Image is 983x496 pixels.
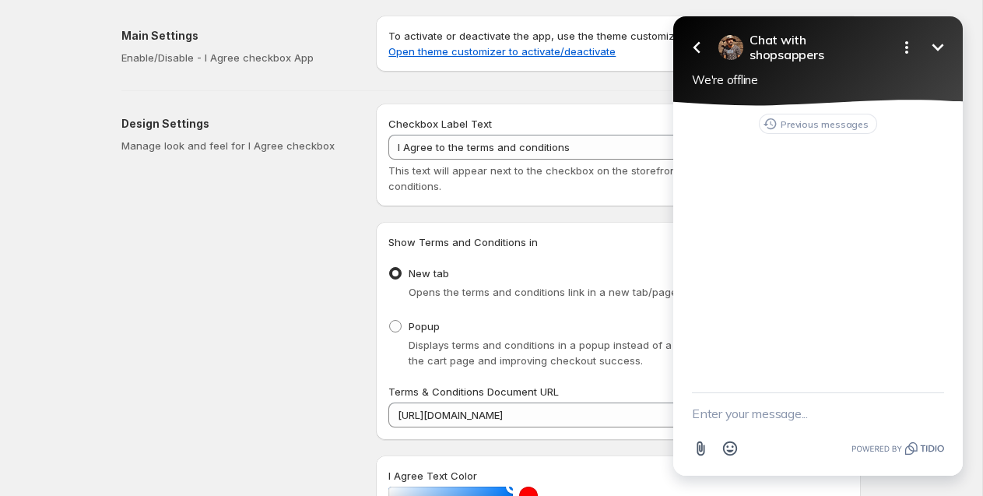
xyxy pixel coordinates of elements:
p: Manage look and feel for I Agree checkbox [121,138,351,153]
input: https://yourstoredomain.com/termsandconditions.html [388,403,848,427]
button: Previous messages [106,114,224,134]
textarea: New message [39,393,291,434]
h2: shopsappers [97,33,232,62]
span: Popup [409,320,440,332]
span: New tab [409,267,449,280]
h2: Design Settings [121,116,351,132]
p: To activate or deactivate the app, use the theme customizer. [388,28,848,59]
button: Minimize [269,32,300,63]
label: I Agree Text Color [388,468,477,484]
button: Attach file button [33,434,62,463]
span: Displays terms and conditions in a popup instead of a new page, keeping customers on the cart pag... [409,339,839,367]
span: Checkbox Label Text [388,118,492,130]
button: Open Emoji picker [62,434,92,463]
span: Show Terms and Conditions in [388,236,538,248]
button: Open options [238,32,269,63]
span: This text will appear next to the checkbox on the storefront for agreeing to terms and conditions. [388,164,808,192]
span: Chat with [97,33,232,47]
span: Terms & Conditions Document URL [388,385,559,398]
a: Powered by Tidio. [198,439,291,458]
h2: Main Settings [121,28,351,44]
p: Enable/Disable - I Agree checkbox App [121,50,351,65]
a: Open theme customizer to activate/deactivate [388,45,616,58]
span: We're offline [39,72,105,87]
span: Opens the terms and conditions link in a new tab/page instead of a popup. [409,286,775,298]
